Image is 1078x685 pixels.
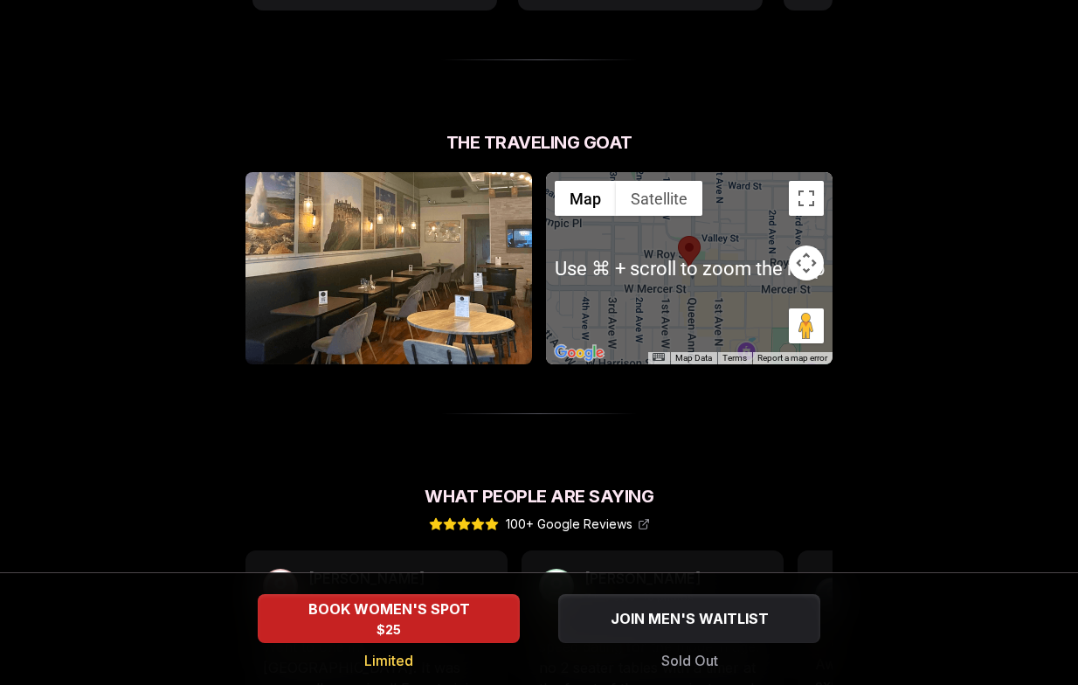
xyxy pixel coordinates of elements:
img: The Traveling Goat [245,172,532,364]
button: Keyboard shortcuts [653,353,665,361]
a: 100+ Google Reviews [429,515,650,533]
a: Terms (opens in new tab) [722,353,747,363]
span: Limited [364,650,413,671]
img: Google [550,342,608,364]
span: Sold Out [661,650,718,671]
button: Show satellite imagery [616,181,702,216]
button: Map Data [675,352,712,364]
button: BOOK WOMEN'S SPOT - Limited [258,594,520,643]
span: 100+ Google Reviews [506,515,650,533]
button: Map camera controls [789,246,824,280]
span: JOIN MEN'S WAITLIST [607,608,772,629]
p: [PERSON_NAME] [584,568,701,589]
a: Open this area in Google Maps (opens a new window) [550,342,608,364]
span: $25 [377,621,401,639]
button: JOIN MEN'S WAITLIST - Sold Out [558,594,820,643]
a: Report a map error [757,353,827,363]
h2: The Traveling Goat [245,130,833,155]
span: BOOK WOMEN'S SPOT [305,599,473,619]
h2: What People Are Saying [245,484,833,509]
p: [PERSON_NAME] [308,568,425,589]
button: Drag Pegman onto the map to open Street View [789,308,824,343]
button: Toggle fullscreen view [789,181,824,216]
button: Show street map [555,181,616,216]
